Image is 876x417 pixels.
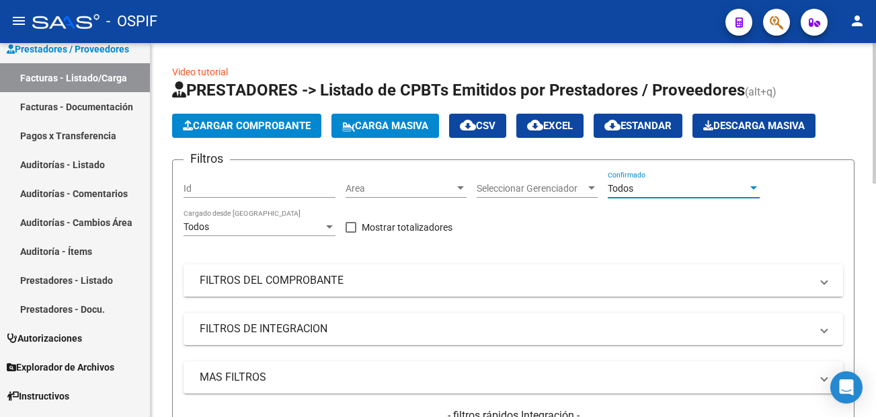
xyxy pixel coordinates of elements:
button: Estandar [594,114,682,138]
span: (alt+q) [745,85,777,98]
mat-expansion-panel-header: FILTROS DE INTEGRACION [184,313,843,345]
span: Carga Masiva [342,120,428,132]
span: Todos [184,221,209,232]
span: PRESTADORES -> Listado de CPBTs Emitidos por Prestadores / Proveedores [172,81,745,100]
mat-icon: cloud_download [604,117,621,133]
mat-icon: menu [11,13,27,29]
span: EXCEL [527,120,573,132]
span: Area [346,183,454,194]
span: - OSPIF [106,7,157,36]
span: Estandar [604,120,672,132]
button: Carga Masiva [331,114,439,138]
span: Prestadores / Proveedores [7,42,129,56]
button: EXCEL [516,114,584,138]
span: Todos [608,183,633,194]
span: Explorador de Archivos [7,360,114,375]
span: Seleccionar Gerenciador [477,183,586,194]
span: Descarga Masiva [703,120,805,132]
h3: Filtros [184,149,230,168]
div: Open Intercom Messenger [830,371,863,404]
mat-icon: cloud_download [460,117,476,133]
button: Cargar Comprobante [172,114,321,138]
span: Mostrar totalizadores [362,219,452,235]
a: Video tutorial [172,67,228,77]
app-download-masive: Descarga masiva de comprobantes (adjuntos) [692,114,815,138]
mat-icon: person [849,13,865,29]
mat-panel-title: MAS FILTROS [200,370,811,385]
button: Descarga Masiva [692,114,815,138]
button: CSV [449,114,506,138]
mat-expansion-panel-header: MAS FILTROS [184,361,843,393]
mat-expansion-panel-header: FILTROS DEL COMPROBANTE [184,264,843,297]
span: Autorizaciones [7,331,82,346]
span: Cargar Comprobante [183,120,311,132]
mat-panel-title: FILTROS DEL COMPROBANTE [200,273,811,288]
span: Instructivos [7,389,69,404]
span: CSV [460,120,495,132]
mat-icon: cloud_download [527,117,543,133]
mat-panel-title: FILTROS DE INTEGRACION [200,321,811,336]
